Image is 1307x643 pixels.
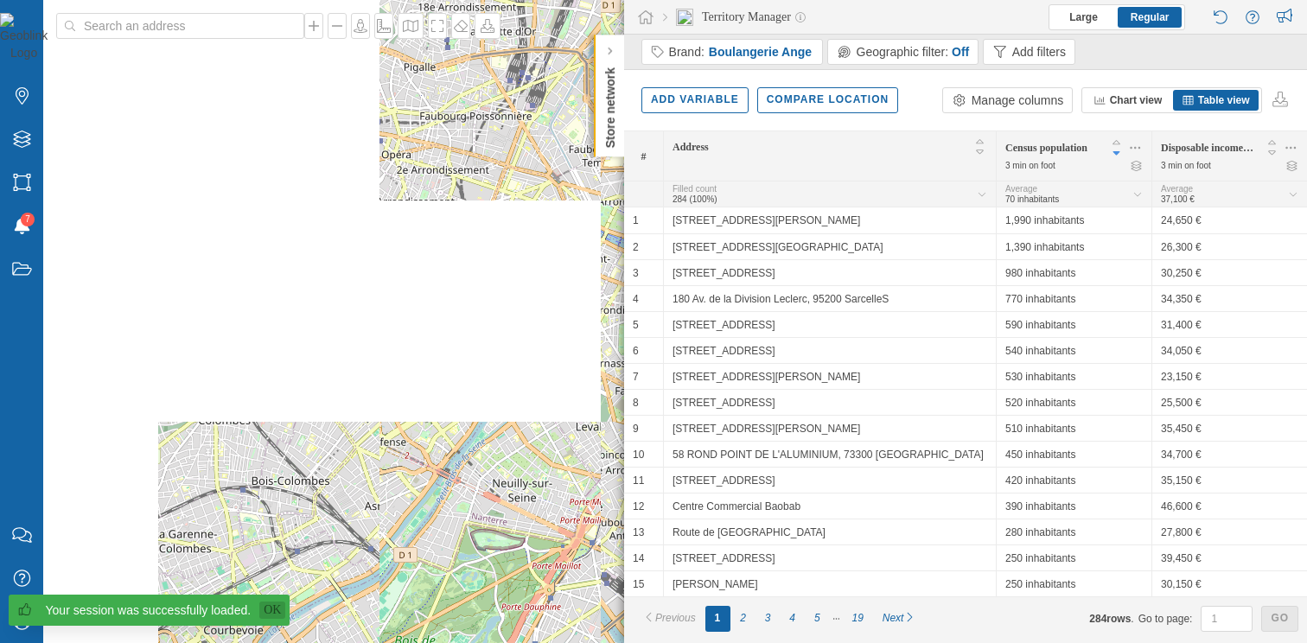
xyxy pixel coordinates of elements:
div: 280 inhabitants [996,519,1151,544]
div: 510 inhabitants [996,415,1151,441]
div: 2 [633,240,639,254]
div: 34,700 € [1151,441,1307,467]
div: 3 min on foot [1161,160,1211,172]
span: Disposable income by household [1161,142,1255,155]
span: . [1131,613,1133,625]
div: Territory Manager [663,9,806,26]
div: 250 inhabitants [996,570,1151,596]
div: 1,990 inhabitants [996,207,1151,233]
div: [STREET_ADDRESS] [663,337,996,363]
div: [STREET_ADDRESS] [663,311,996,337]
div: 8 [633,396,639,410]
div: [STREET_ADDRESS] [663,467,996,493]
div: 980 inhabitants [996,259,1151,285]
p: Store network [602,60,619,148]
div: 1 [633,213,639,227]
div: [STREET_ADDRESS] [663,389,996,415]
div: 4 [633,292,639,306]
div: 35,450 € [1151,415,1307,441]
div: 7 [633,370,639,384]
div: 58 ROND POINT DE L'ALUMINIUM, 73300 [GEOGRAPHIC_DATA] [663,441,996,467]
div: 14 [633,551,644,565]
div: 13 [633,525,644,539]
span: Large [1069,11,1098,23]
span: Census population [1005,142,1087,155]
input: 1 [1206,610,1247,627]
div: 15 [633,577,644,591]
div: 10 [633,448,644,462]
div: 34,350 € [1151,285,1307,311]
div: 30,150 € [1151,570,1307,596]
div: 30,250 € [1151,259,1307,285]
span: 284 [1089,613,1106,625]
div: 520 inhabitants [996,389,1151,415]
span: Geographic filter: [857,45,949,59]
img: territory-manager.svg [676,9,693,26]
span: Average [1161,184,1193,194]
div: Route de [GEOGRAPHIC_DATA] [663,519,996,544]
div: 5 [633,318,639,332]
span: 7 [25,211,30,228]
span: 284 (100%) [673,194,717,205]
span: # [633,149,654,164]
span: Average [1005,184,1037,194]
span: 70 inhabitants [1005,194,1059,205]
div: 12 [633,500,644,513]
span: Support [36,12,99,28]
div: Off [952,43,969,61]
div: [STREET_ADDRESS][PERSON_NAME] [663,363,996,389]
div: 34,050 € [1151,337,1307,363]
div: 3 min on foot [1005,160,1055,172]
div: Add filters [1012,43,1066,61]
div: [PERSON_NAME] [663,570,996,596]
div: 530 inhabitants [996,363,1151,389]
div: Manage columns [972,92,1064,110]
div: 390 inhabitants [996,493,1151,519]
div: 250 inhabitants [996,544,1151,570]
div: Brand: [669,43,813,60]
span: Table view [1198,94,1250,106]
div: 6 [633,344,639,358]
div: [STREET_ADDRESS][PERSON_NAME] [663,207,996,233]
div: 450 inhabitants [996,441,1151,467]
span: Regular [1131,11,1170,23]
span: Filled count [673,184,717,194]
div: Centre Commercial Baobab [663,493,996,519]
div: 180 Av. de la Division Leclerc, 95200 SarcelleS [663,285,996,311]
div: 46,600 € [1151,493,1307,519]
span: 37,100 € [1161,194,1195,205]
div: 540 inhabitants [996,337,1151,363]
div: 1,390 inhabitants [996,233,1151,259]
div: Your session was successfully loaded. [46,602,252,619]
div: 27,800 € [1151,519,1307,544]
div: 420 inhabitants [996,467,1151,493]
div: 590 inhabitants [996,311,1151,337]
div: 3 [633,266,639,280]
div: 39,450 € [1151,544,1307,570]
div: 11 [633,474,644,487]
div: 35,150 € [1151,467,1307,493]
span: Chart view [1110,94,1163,106]
a: Ok [259,602,285,619]
div: 9 [633,422,639,436]
div: [STREET_ADDRESS][PERSON_NAME] [663,415,996,441]
div: 25,500 € [1151,389,1307,415]
div: [STREET_ADDRESS] [663,544,996,570]
span: Go to page: [1138,611,1193,627]
div: 26,300 € [1151,233,1307,259]
div: 24,650 € [1151,207,1307,233]
span: Address [673,141,709,154]
span: Boulangerie Ange [709,43,812,60]
div: 31,400 € [1151,311,1307,337]
div: 23,150 € [1151,363,1307,389]
div: [STREET_ADDRESS] [663,259,996,285]
div: [STREET_ADDRESS][GEOGRAPHIC_DATA] [663,233,996,259]
span: rows [1106,613,1131,625]
div: 770 inhabitants [996,285,1151,311]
